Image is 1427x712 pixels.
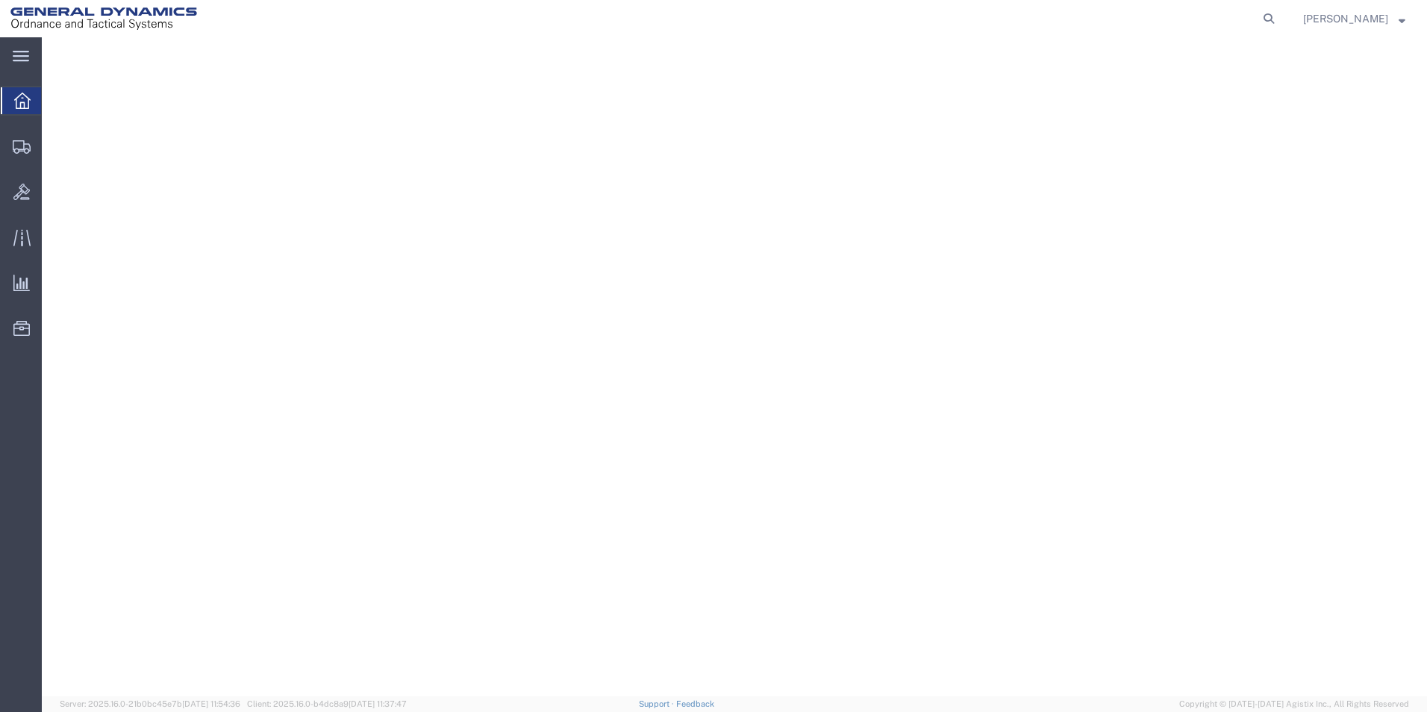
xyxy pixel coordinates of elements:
[10,7,197,30] img: logo
[639,699,676,708] a: Support
[42,37,1427,696] iframe: FS Legacy Container
[1179,698,1409,711] span: Copyright © [DATE]-[DATE] Agistix Inc., All Rights Reserved
[1302,10,1406,28] button: [PERSON_NAME]
[1303,10,1388,27] span: LaShirl Montgomery
[247,699,407,708] span: Client: 2025.16.0-b4dc8a9
[349,699,407,708] span: [DATE] 11:37:47
[182,699,240,708] span: [DATE] 11:54:36
[676,699,714,708] a: Feedback
[60,699,240,708] span: Server: 2025.16.0-21b0bc45e7b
